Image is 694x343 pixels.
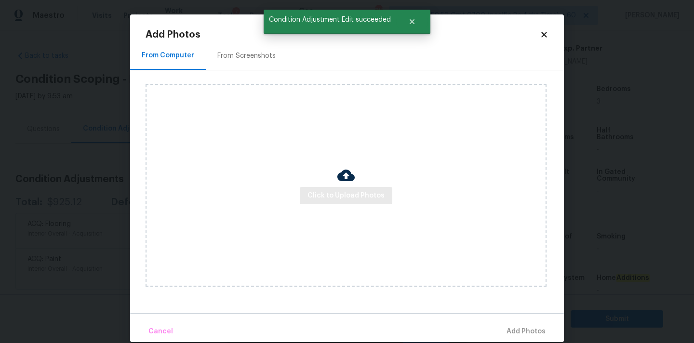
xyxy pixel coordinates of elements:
[396,12,428,31] button: Close
[142,51,194,60] div: From Computer
[145,321,177,342] button: Cancel
[217,51,276,61] div: From Screenshots
[300,187,392,205] button: Click to Upload Photos
[307,190,385,202] span: Click to Upload Photos
[264,10,396,30] span: Condition Adjustment Edit succeeded
[337,167,355,184] img: Cloud Upload Icon
[146,30,540,40] h2: Add Photos
[148,326,173,338] span: Cancel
